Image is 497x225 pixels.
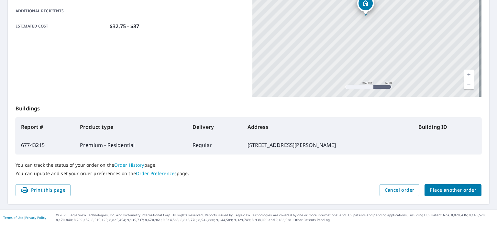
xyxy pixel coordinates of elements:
[16,118,75,136] th: Report #
[242,136,413,154] td: [STREET_ADDRESS][PERSON_NAME]
[187,136,242,154] td: Regular
[75,136,187,154] td: Premium - Residential
[425,184,481,196] button: Place another order
[136,170,177,176] a: Order Preferences
[430,186,476,194] span: Place another order
[413,118,481,136] th: Building ID
[16,8,107,14] p: Additional recipients
[16,22,107,30] p: Estimated cost
[75,118,187,136] th: Product type
[242,118,413,136] th: Address
[380,184,420,196] button: Cancel order
[25,215,46,220] a: Privacy Policy
[16,97,481,118] p: Buildings
[16,162,481,168] p: You can track the status of your order on the page.
[56,213,494,222] p: © 2025 Eagle View Technologies, Inc. and Pictometry International Corp. All Rights Reserved. Repo...
[16,184,71,196] button: Print this page
[114,162,144,168] a: Order History
[3,215,23,220] a: Terms of Use
[16,136,75,154] td: 67743215
[3,216,46,219] p: |
[464,70,474,79] a: Current Level 17, Zoom In
[16,171,481,176] p: You can update and set your order preferences on the page.
[187,118,242,136] th: Delivery
[385,186,414,194] span: Cancel order
[21,186,65,194] span: Print this page
[110,22,139,30] p: $32.75 - $87
[464,79,474,89] a: Current Level 17, Zoom Out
